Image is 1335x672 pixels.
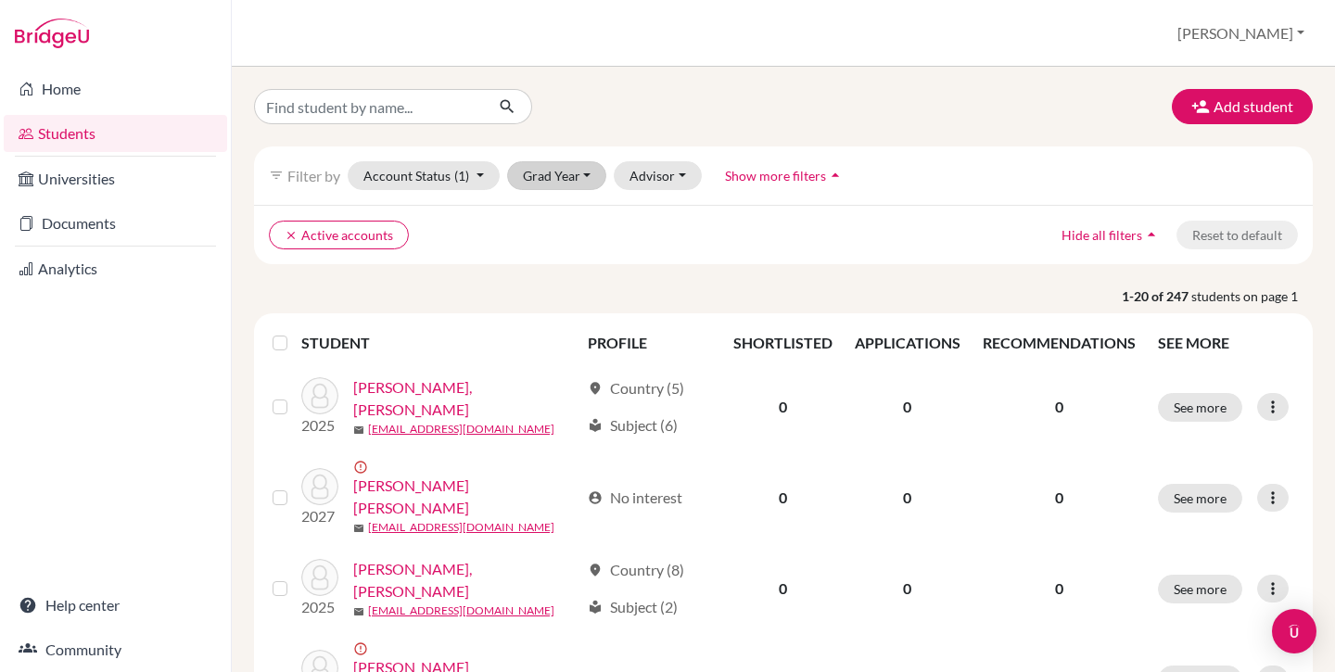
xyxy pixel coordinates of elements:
[844,449,972,547] td: 0
[983,577,1136,600] p: 0
[285,229,298,242] i: clear
[722,449,844,547] td: 0
[454,168,469,184] span: (1)
[588,377,684,399] div: Country (5)
[972,321,1147,365] th: RECOMMENDATIONS
[588,490,603,505] span: account_circle
[722,321,844,365] th: SHORTLISTED
[588,487,682,509] div: No interest
[269,168,284,183] i: filter_list
[844,365,972,449] td: 0
[287,167,340,184] span: Filter by
[4,115,227,152] a: Students
[1176,221,1298,249] button: Reset to default
[1062,227,1142,243] span: Hide all filters
[348,161,500,190] button: Account Status(1)
[722,547,844,630] td: 0
[4,631,227,668] a: Community
[353,460,372,475] span: error_outline
[1191,286,1313,306] span: students on page 1
[368,519,554,536] a: [EMAIL_ADDRESS][DOMAIN_NAME]
[1158,575,1242,603] button: See more
[588,600,603,615] span: local_library
[368,602,554,619] a: [EMAIL_ADDRESS][DOMAIN_NAME]
[614,161,702,190] button: Advisor
[269,221,409,249] button: clearActive accounts
[507,161,607,190] button: Grad Year
[353,641,372,656] span: error_outline
[588,559,684,581] div: Country (8)
[15,19,89,48] img: Bridge-U
[588,563,603,577] span: location_on
[588,418,603,433] span: local_library
[4,70,227,108] a: Home
[4,205,227,242] a: Documents
[826,166,845,184] i: arrow_drop_up
[368,421,554,437] a: [EMAIL_ADDRESS][DOMAIN_NAME]
[353,475,579,519] a: [PERSON_NAME] [PERSON_NAME]
[844,321,972,365] th: APPLICATIONS
[4,160,227,197] a: Universities
[301,505,338,527] p: 2027
[722,365,844,449] td: 0
[4,250,227,287] a: Analytics
[588,381,603,396] span: location_on
[844,547,972,630] td: 0
[353,523,364,534] span: mail
[1122,286,1191,306] strong: 1-20 of 247
[588,414,678,437] div: Subject (6)
[1142,225,1161,244] i: arrow_drop_up
[983,487,1136,509] p: 0
[4,587,227,624] a: Help center
[301,559,338,596] img: Amber Eunice, Gonzales
[353,606,364,617] span: mail
[725,168,826,184] span: Show more filters
[353,558,579,602] a: [PERSON_NAME], [PERSON_NAME]
[588,596,678,618] div: Subject (2)
[353,376,579,421] a: [PERSON_NAME], [PERSON_NAME]
[1158,484,1242,513] button: See more
[301,414,338,437] p: 2025
[983,396,1136,418] p: 0
[1172,89,1313,124] button: Add student
[301,377,338,414] img: Adriel Chiara, De Guzman
[1147,321,1305,365] th: SEE MORE
[301,468,338,505] img: Alcantara, Aaron Raphael
[301,596,338,618] p: 2025
[577,321,722,365] th: PROFILE
[1169,16,1313,51] button: [PERSON_NAME]
[301,321,577,365] th: STUDENT
[254,89,484,124] input: Find student by name...
[709,161,860,190] button: Show more filtersarrow_drop_up
[1046,221,1176,249] button: Hide all filtersarrow_drop_up
[1158,393,1242,422] button: See more
[353,425,364,436] span: mail
[1272,609,1316,653] div: Open Intercom Messenger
